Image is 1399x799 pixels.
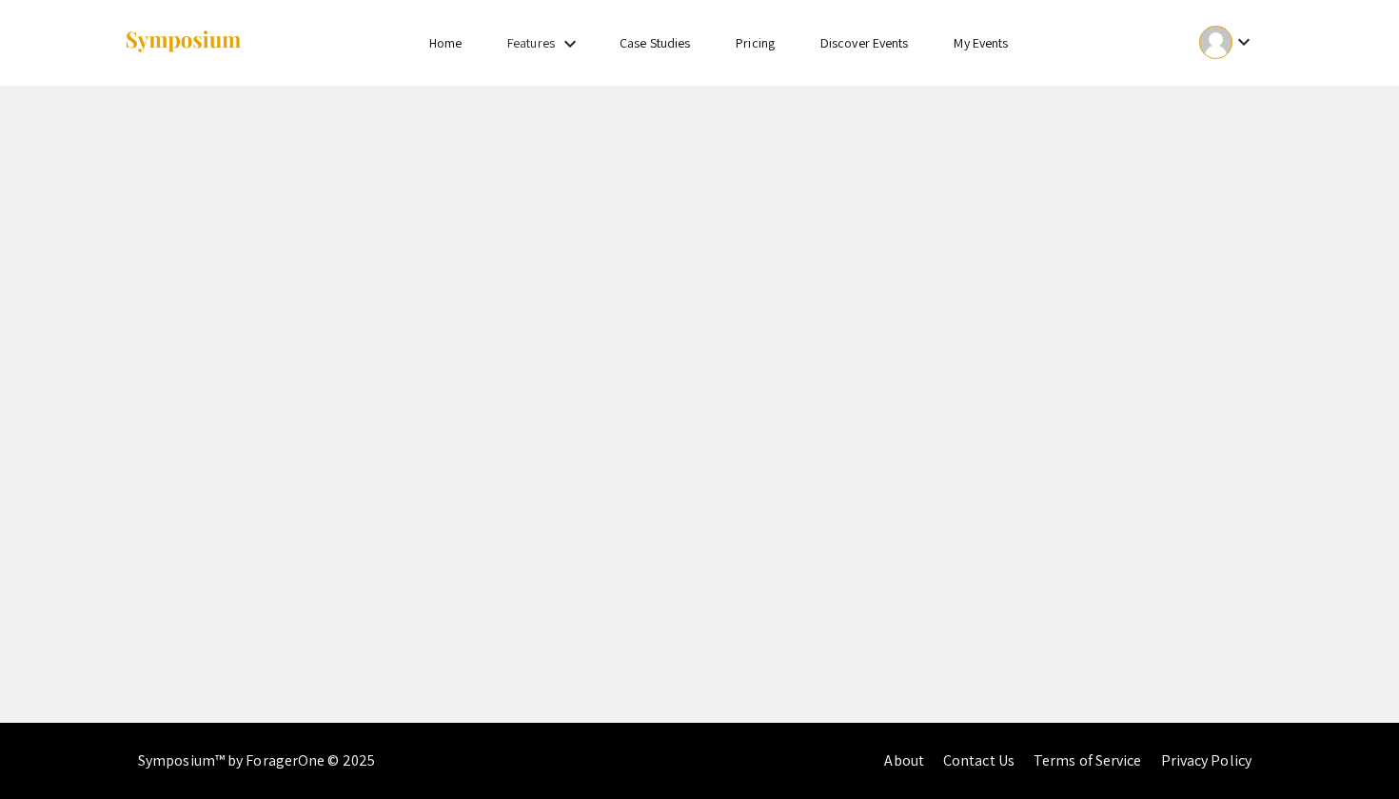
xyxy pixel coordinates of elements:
div: Symposium™ by ForagerOne © 2025 [138,723,375,799]
mat-icon: Expand account dropdown [1232,30,1255,53]
a: Home [429,34,462,51]
a: Features [507,34,555,51]
a: Terms of Service [1034,750,1142,770]
iframe: Chat [14,713,81,785]
img: Symposium by ForagerOne [124,30,243,55]
button: Expand account dropdown [1179,21,1275,64]
a: Case Studies [620,34,690,51]
a: Pricing [736,34,775,51]
a: Discover Events [820,34,909,51]
a: My Events [954,34,1008,51]
mat-icon: Expand Features list [559,32,581,55]
a: Privacy Policy [1161,750,1251,770]
a: Contact Us [943,750,1015,770]
a: About [884,750,924,770]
